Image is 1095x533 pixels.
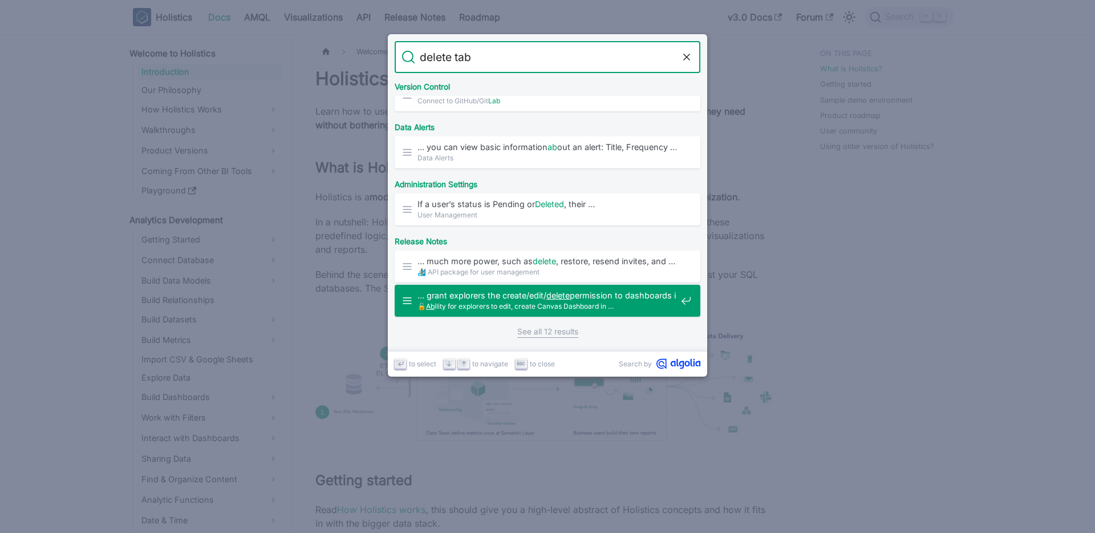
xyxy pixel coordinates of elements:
svg: Arrow up [460,360,468,368]
a: … you can view basic informationabout an alert: Title, Frequency …Data Alerts [395,136,700,168]
mark: Lab [488,96,500,105]
div: Data Alerts [392,114,703,136]
mark: Ab [426,302,435,310]
span: Search by [619,358,652,369]
span: … much more power, such as , restore, resend invites, and … [417,256,676,266]
div: Administration Settings [392,171,703,193]
a: Search byAlgolia [619,358,700,369]
span: to select [409,358,436,369]
mark: delete [533,256,556,266]
div: Release Notes [392,228,703,251]
svg: Enter key [396,360,405,368]
span: … you can view basic information out an alert: Title, Frequency … [417,142,676,152]
mark: delete [546,290,570,300]
a: … much more power, such asdelete, restore, resend invites, and …🏄🏾‍♂️ API package for user manage... [395,251,700,282]
span: to close [530,358,555,369]
span: to navigate [472,358,508,369]
span: 🔓 ility for explorers to edit, create Canvas Dashboard in … [417,301,676,312]
span: If a user’s status is Pending or , their … [417,199,676,209]
svg: Arrow down [445,360,453,368]
mark: ab [547,142,557,152]
a: … grant explorers the create/edit/deletepermission to dashboards in …🔓Ability for explorers to ed... [395,285,700,317]
svg: Algolia [656,358,700,369]
span: 🏄🏾‍♂️ API package for user management [417,266,676,277]
div: Version Control [392,73,703,96]
span: User Management [417,209,676,220]
a: If a user’s status is Pending orDeleted, their …User Management [395,193,700,225]
a: See all 12 results [517,326,578,338]
span: Connect to GitHub/Git [417,95,676,106]
span: Data Alerts [417,152,676,163]
span: … grant explorers the create/edit/ permission to dashboards in … [417,290,676,301]
mark: Deleted [535,199,564,209]
svg: Escape key [517,360,525,368]
input: Search docs [415,41,680,73]
button: Clear the query [680,50,693,64]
